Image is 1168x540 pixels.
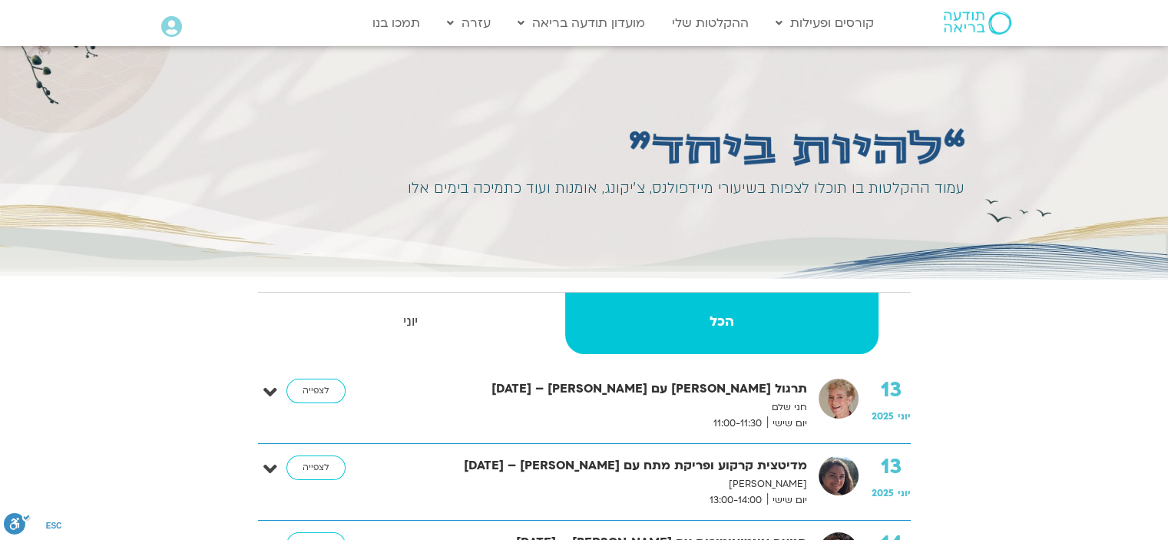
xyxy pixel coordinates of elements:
p: [PERSON_NAME] [404,476,807,492]
a: תמכו בנו [365,8,428,38]
strong: יוני [260,310,563,333]
span: 2025 [872,410,894,422]
strong: 13 [872,379,911,402]
a: יוני [260,293,563,354]
span: 2025 [872,487,894,499]
span: 13:00-14:00 [704,492,767,509]
strong: תרגול [PERSON_NAME] עם [PERSON_NAME] – [DATE] [404,379,807,399]
div: עמוד ההקלטות בו תוכלו לצפות בשיעורי מיידפולנס, צ׳יקונג, אומנות ועוד כתמיכה בימים אלו​ [394,176,965,201]
a: הכל [565,293,878,354]
span: 11:00-11:30 [708,416,767,432]
strong: 13 [872,456,911,479]
a: לצפייה [286,456,346,480]
a: קורסים ופעילות [768,8,882,38]
a: לצפייה [286,379,346,403]
p: חני שלם [404,399,807,416]
span: יוני [898,410,911,422]
a: ההקלטות שלי [664,8,756,38]
a: מועדון תודעה בריאה [510,8,653,38]
span: יוני [898,487,911,499]
span: יום שישי [767,416,807,432]
strong: מדיטצית קרקוע ופריקת מתח עם [PERSON_NAME] – [DATE] [404,456,807,476]
span: יום שישי [767,492,807,509]
strong: הכל [565,310,878,333]
a: עזרה [439,8,498,38]
img: תודעה בריאה [944,12,1011,35]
